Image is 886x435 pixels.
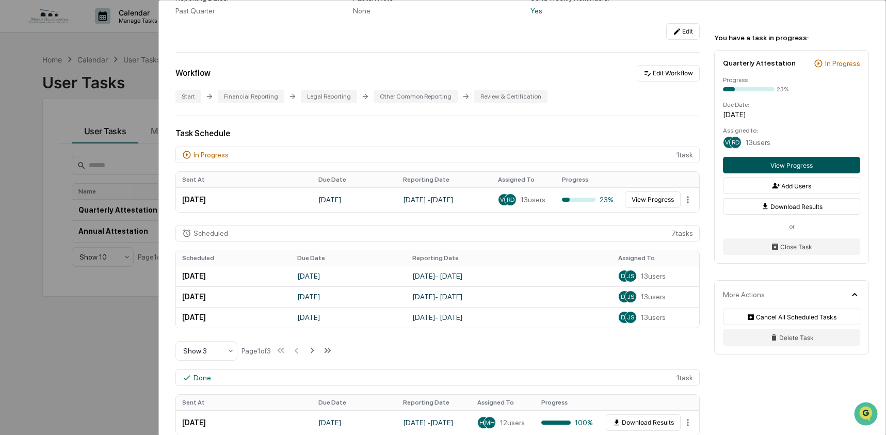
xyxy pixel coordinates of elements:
[10,151,19,159] div: 🔎
[291,250,406,266] th: Due Date
[312,395,397,410] th: Due Date
[10,22,188,38] p: How can we help?
[562,196,614,204] div: 23%
[71,126,132,144] a: 🗄️Attestations
[723,291,765,299] div: More Actions
[194,151,229,159] div: In Progress
[175,369,700,386] div: 1 task
[500,418,525,427] span: 12 users
[10,79,29,98] img: 1746055101610-c473b297-6a78-478c-a979-82029cc54cd1
[723,110,860,119] div: [DATE]
[471,395,535,410] th: Assigned To
[10,131,19,139] div: 🖐️
[641,313,666,321] span: 13 users
[175,147,700,163] div: 1 task
[176,266,291,286] td: [DATE]
[176,395,312,410] th: Sent At
[176,307,291,328] td: [DATE]
[175,7,345,15] div: Past Quarter
[406,307,613,328] td: [DATE] - [DATE]
[176,187,312,212] td: [DATE]
[175,225,700,241] div: 7 task s
[176,410,312,435] td: [DATE]
[301,90,357,103] div: Legal Reporting
[291,307,406,328] td: [DATE]
[175,82,188,94] button: Start new chat
[723,59,796,67] div: Quarterly Attestation
[194,374,211,382] div: Done
[6,126,71,144] a: 🖐️Preclearance
[176,250,291,266] th: Scheduled
[723,223,860,230] div: or
[194,229,228,237] div: Scheduled
[175,90,201,103] div: Start
[777,86,788,93] div: 23%
[103,175,125,183] span: Pylon
[6,146,69,164] a: 🔎Data Lookup
[530,7,700,15] div: Yes
[21,150,65,160] span: Data Lookup
[556,172,620,187] th: Progress
[500,196,508,203] span: VZ
[621,293,629,300] span: DS
[723,198,860,215] button: Download Results
[641,293,666,301] span: 13 users
[723,157,860,173] button: View Progress
[621,272,629,280] span: DS
[353,7,522,15] div: None
[241,347,271,355] div: Page 1 of 3
[35,79,169,89] div: Start new chat
[641,272,666,280] span: 13 users
[666,23,700,40] button: Edit
[714,34,869,42] div: You have a task in progress:
[723,127,860,134] div: Assigned to:
[723,178,860,194] button: Add Users
[507,196,514,203] span: RD
[218,90,284,103] div: Financial Reporting
[406,250,613,266] th: Reporting Date
[406,286,613,307] td: [DATE] - [DATE]
[176,286,291,307] td: [DATE]
[397,187,492,212] td: [DATE] - [DATE]
[312,172,397,187] th: Due Date
[474,90,547,103] div: Review & Certification
[627,293,634,300] span: JS
[621,314,629,321] span: DS
[175,128,700,138] div: Task Schedule
[746,138,770,147] span: 13 users
[853,401,881,429] iframe: Open customer support
[723,309,860,325] button: Cancel All Scheduled Tasks
[35,89,131,98] div: We're available if you need us!
[291,266,406,286] td: [DATE]
[723,238,860,255] button: Close Task
[176,172,312,187] th: Sent At
[627,272,634,280] span: JS
[612,250,699,266] th: Assigned To
[725,139,733,146] span: VZ
[312,187,397,212] td: [DATE]
[175,68,211,78] div: Workflow
[397,395,471,410] th: Reporting Date
[723,101,860,108] div: Due Date:
[75,131,83,139] div: 🗄️
[73,174,125,183] a: Powered byPylon
[492,172,556,187] th: Assigned To
[397,172,492,187] th: Reporting Date
[637,65,700,82] button: Edit Workflow
[312,410,397,435] td: [DATE]
[406,266,613,286] td: [DATE] - [DATE]
[723,329,860,346] button: Delete Task
[374,90,458,103] div: Other Common Reporting
[541,418,593,427] div: 100%
[397,410,471,435] td: [DATE] - [DATE]
[606,414,681,431] button: Download Results
[732,139,739,146] span: RD
[291,286,406,307] td: [DATE]
[85,130,128,140] span: Attestations
[485,419,495,426] span: MH
[627,314,634,321] span: JS
[535,395,599,410] th: Progress
[625,191,681,208] button: View Progress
